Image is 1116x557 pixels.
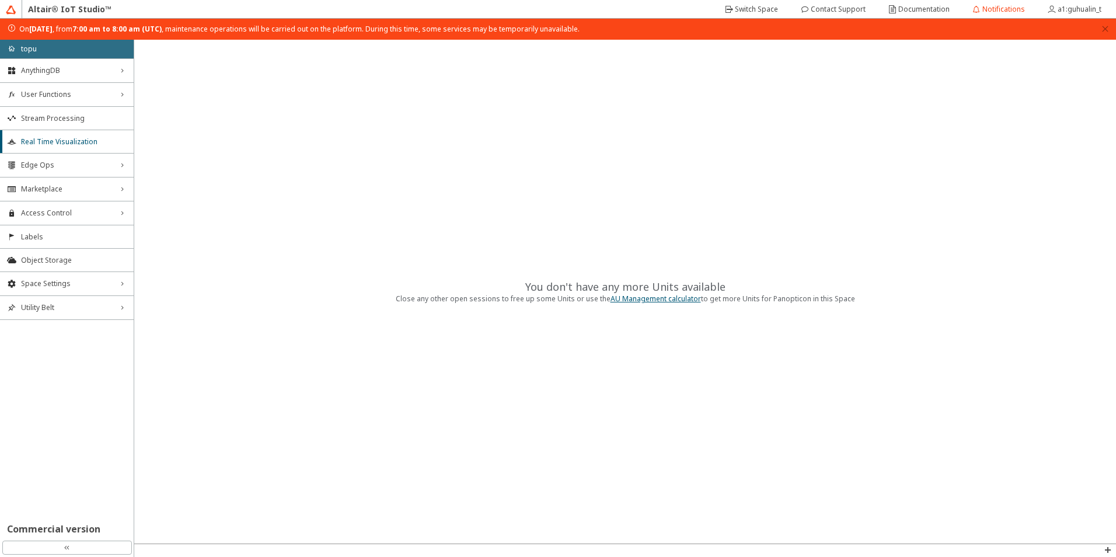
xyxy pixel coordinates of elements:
[21,90,113,99] span: User Functions
[29,24,53,34] strong: [DATE]
[21,256,127,265] span: Object Storage
[21,137,127,147] span: Real Time Visualization
[21,66,113,75] span: AnythingDB
[1101,25,1109,34] button: close
[525,280,726,294] div: You don't have any more Units available
[611,294,701,304] a: AU Management calculator
[21,161,113,170] span: Edge Ops
[1101,25,1109,33] span: close
[72,24,162,34] strong: 7:00 am to 8:00 am (UTC)
[19,25,580,34] span: On , from , maintenance operations will be carried out on the platform. During this time, some se...
[21,184,113,194] span: Marketplace
[21,44,37,54] p: topu
[396,294,855,304] div: Close any other open sessions to free up some Units or use the to get more Units for Panopticon i...
[21,279,113,288] span: Space Settings
[21,114,127,123] span: Stream Processing
[21,208,113,218] span: Access Control
[21,303,113,312] span: Utility Belt
[21,232,127,242] span: Labels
